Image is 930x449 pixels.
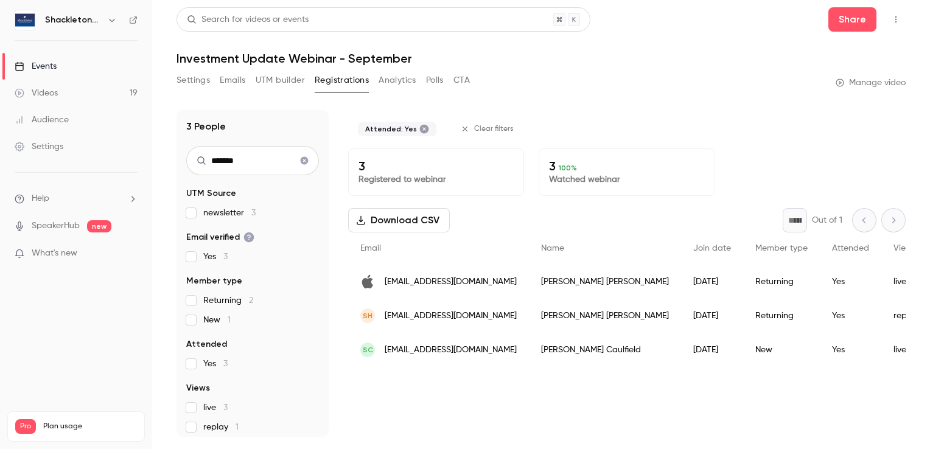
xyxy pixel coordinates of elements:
[529,299,681,333] div: [PERSON_NAME] [PERSON_NAME]
[186,187,236,200] span: UTM Source
[832,244,869,252] span: Attended
[186,231,254,243] span: Email verified
[358,159,514,173] p: 3
[529,265,681,299] div: [PERSON_NAME] [PERSON_NAME]
[820,299,881,333] div: Yes
[360,244,381,252] span: Email
[203,294,253,307] span: Returning
[360,274,375,289] img: mac.com
[315,71,369,90] button: Registrations
[186,119,226,134] h1: 3 People
[474,124,514,134] span: Clear filters
[295,151,314,170] button: Clear search
[681,333,743,367] div: [DATE]
[385,276,517,288] span: [EMAIL_ADDRESS][DOMAIN_NAME]
[363,344,373,355] span: SC
[203,421,239,433] span: replay
[256,71,305,90] button: UTM builder
[228,316,231,324] span: 1
[693,244,731,252] span: Join date
[32,220,80,232] a: SpeakerHub
[363,310,372,321] span: SH
[15,114,69,126] div: Audience
[236,423,239,431] span: 1
[419,124,429,134] button: Remove "Did attend" from selected filters
[358,173,514,186] p: Registered to webinar
[15,60,57,72] div: Events
[15,87,58,99] div: Videos
[220,71,245,90] button: Emails
[743,265,820,299] div: Returning
[828,7,876,32] button: Share
[541,244,564,252] span: Name
[893,244,916,252] span: Views
[32,247,77,260] span: What's new
[456,119,521,139] button: Clear filters
[87,220,111,232] span: new
[187,13,309,26] div: Search for videos or events
[755,244,808,252] span: Member type
[43,422,137,431] span: Plan usage
[186,382,210,394] span: Views
[743,299,820,333] div: Returning
[186,338,227,350] span: Attended
[549,159,704,173] p: 3
[820,333,881,367] div: Yes
[251,209,256,217] span: 3
[177,71,210,90] button: Settings
[379,71,416,90] button: Analytics
[681,265,743,299] div: [DATE]
[203,314,231,326] span: New
[385,344,517,357] span: [EMAIL_ADDRESS][DOMAIN_NAME]
[812,214,842,226] p: Out of 1
[348,208,450,232] button: Download CSV
[15,10,35,30] img: Shackleton Webinars
[203,207,256,219] span: newsletter
[177,51,906,66] h1: Investment Update Webinar - September
[15,192,138,205] li: help-dropdown-opener
[203,251,228,263] span: Yes
[203,402,228,414] span: live
[559,164,577,172] span: 100 %
[529,333,681,367] div: [PERSON_NAME] Caulfield
[426,71,444,90] button: Polls
[45,14,102,26] h6: Shackleton Webinars
[32,192,49,205] span: Help
[123,248,138,259] iframe: Noticeable Trigger
[365,124,417,134] span: Attended: Yes
[743,333,820,367] div: New
[223,360,228,368] span: 3
[385,310,517,322] span: [EMAIL_ADDRESS][DOMAIN_NAME]
[15,141,63,153] div: Settings
[820,265,881,299] div: Yes
[223,252,228,261] span: 3
[203,358,228,370] span: Yes
[249,296,253,305] span: 2
[453,71,470,90] button: CTA
[549,173,704,186] p: Watched webinar
[836,77,906,89] a: Manage video
[186,275,242,287] span: Member type
[15,419,36,434] span: Pro
[681,299,743,333] div: [DATE]
[223,403,228,412] span: 3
